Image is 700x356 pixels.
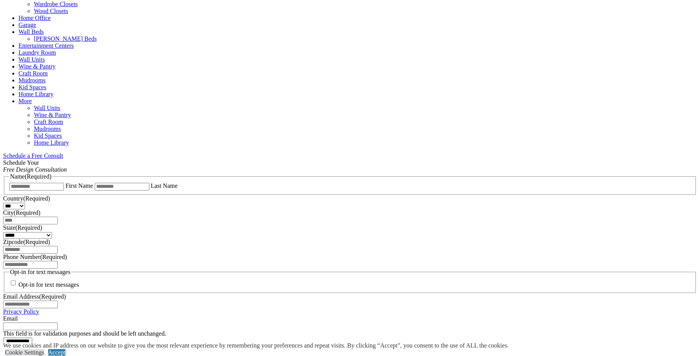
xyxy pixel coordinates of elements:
[3,330,697,337] div: This field is for validation purposes and should be left unchanged.
[34,112,71,118] a: Wine & Pantry
[34,1,78,7] a: Wardrobe Closets
[3,308,39,315] a: Privacy Policy
[3,293,66,300] label: Email Address
[18,56,45,63] a: Wall Units
[40,254,67,260] span: (Required)
[18,282,79,288] label: Opt-in for text messages
[34,125,61,132] a: Mudrooms
[48,349,65,356] a: Accept
[18,70,48,77] a: Craft Room
[34,105,60,111] a: Wall Units
[14,209,40,216] span: (Required)
[18,49,56,56] a: Laundry Room
[3,315,18,322] label: Email
[18,98,32,104] a: More menu text will display only on big screen
[34,8,68,14] a: Wood Closets
[3,254,67,260] label: Phone Number
[3,342,509,349] div: We use cookies and IP address on our website to give you the most relevant experience by remember...
[18,77,45,84] a: Mudrooms
[3,152,63,159] a: Schedule a Free Consult (opens a dropdown menu)
[18,84,46,90] a: Kid Spaces
[18,28,44,35] a: Wall Beds
[34,139,69,146] a: Home Library
[18,22,36,28] a: Garage
[3,195,50,202] label: Country
[9,173,52,180] legend: Name
[34,119,63,125] a: Craft Room
[9,269,71,276] legend: Opt-in for text messages
[34,35,97,42] a: [PERSON_NAME] Beds
[18,63,55,70] a: Wine & Pantry
[5,349,44,356] a: Cookie Settings
[39,293,66,300] span: (Required)
[3,224,42,231] label: State
[18,15,51,21] a: Home Office
[151,182,178,189] label: Last Name
[3,209,40,216] label: City
[3,166,67,173] em: Free Design Consultation
[15,224,42,231] span: (Required)
[3,239,50,245] label: Zipcode
[18,91,54,97] a: Home Library
[23,195,50,202] span: (Required)
[3,159,67,173] span: Schedule Your
[65,182,93,189] label: First Name
[25,173,51,180] span: (Required)
[23,239,50,245] span: (Required)
[34,132,62,139] a: Kid Spaces
[18,42,74,49] a: Entertainment Centers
